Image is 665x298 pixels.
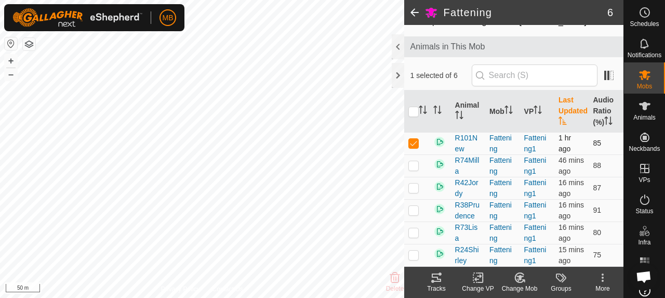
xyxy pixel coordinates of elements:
span: Animals in This Mob [410,41,617,53]
span: R73Lisa [455,222,481,244]
span: 6 Oct 2025, 11:03 am [558,245,584,265]
button: – [5,68,17,81]
h2: Fattening [444,6,607,19]
div: Fattening [489,155,515,177]
img: returning on [433,136,446,148]
span: R74Milla [455,155,481,177]
span: Infra [638,239,650,245]
div: Change VP [457,284,499,293]
span: R42Jordy [455,177,481,199]
span: 75 [593,251,601,259]
a: Fattening1 [524,201,547,220]
span: Status [635,208,653,214]
button: Map Layers [23,38,35,50]
img: returning on [433,248,446,260]
img: returning on [433,203,446,215]
div: Fattening [489,222,515,244]
div: Change Mob [499,284,540,293]
p-sorticon: Activate to sort [419,107,427,115]
span: R101New [455,133,481,154]
p-sorticon: Activate to sort [558,118,567,126]
span: Notifications [628,52,661,58]
div: More [582,284,623,293]
th: Audio Ratio (%) [589,90,623,133]
span: R24Shirley [455,244,481,266]
img: Gallagher Logo [12,8,142,27]
span: 91 [593,206,601,214]
span: 6 Oct 2025, 11:03 am [558,201,584,220]
div: Fattening [489,133,515,154]
th: VP [520,90,554,133]
img: returning on [433,180,446,193]
p-sorticon: Activate to sort [433,107,442,115]
input: Search (S) [472,64,597,86]
a: Fattening1 [524,223,547,242]
p-sorticon: Activate to sort [604,118,613,126]
th: Animal [451,90,485,133]
img: returning on [433,158,446,171]
span: 85 [593,139,601,147]
div: Fattening [489,244,515,266]
div: Open chat [630,263,658,291]
p-sorticon: Activate to sort [534,107,542,115]
span: Schedules [630,21,659,27]
p-sorticon: Activate to sort [455,112,463,121]
img: returning on [433,225,446,238]
div: Tracks [416,284,457,293]
span: 80 [593,228,601,237]
a: Fattening1 [524,156,547,175]
span: Neckbands [629,146,660,152]
div: Fattening [489,177,515,199]
span: MB [163,12,174,23]
div: Fattening [489,200,515,222]
span: 1 selected of 6 [410,70,472,81]
th: Last Updated [554,90,589,133]
p-sorticon: Activate to sort [504,107,513,115]
span: VPs [639,177,650,183]
a: Fattening1 [524,245,547,265]
span: R38Prudence [455,200,481,222]
span: 87 [593,184,601,192]
span: Mobs [637,83,652,89]
div: Groups [540,284,582,293]
span: 6 Oct 2025, 10:33 am [558,156,584,175]
a: Fattening1 [524,134,547,153]
span: 6 Oct 2025, 11:03 am [558,223,584,242]
span: 6 Oct 2025, 9:33 am [558,134,571,153]
span: 88 [593,161,601,170]
span: 6 [607,5,613,20]
button: Reset Map [5,37,17,50]
a: Privacy Policy [161,284,200,294]
a: Contact Us [212,284,243,294]
th: Mob [485,90,520,133]
span: 6 Oct 2025, 11:02 am [558,178,584,198]
button: + [5,55,17,67]
span: Heatmap [632,270,657,277]
a: Fattening1 [524,178,547,198]
span: Animals [633,114,656,121]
